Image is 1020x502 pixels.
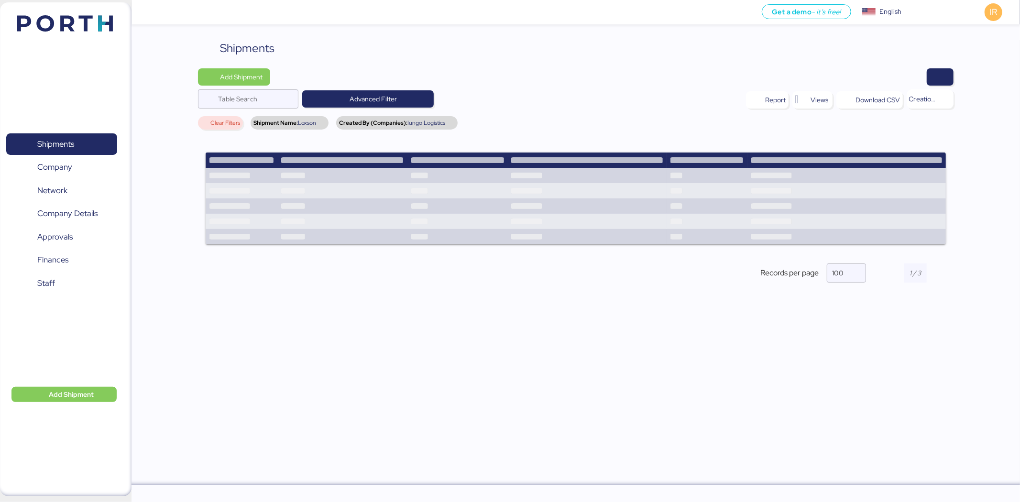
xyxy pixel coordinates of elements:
span: Add Shipment [220,71,263,83]
a: Approvals [6,226,117,248]
span: IR [990,6,997,18]
button: Views [792,91,833,109]
a: Staff [6,272,117,294]
button: Add Shipment [198,68,270,86]
a: Network [6,180,117,202]
a: Finances [6,249,117,271]
span: Records per page [761,267,819,279]
a: Company Details [6,203,117,225]
span: Iungo Logistics [407,120,445,126]
div: Download CSV [856,94,900,106]
a: Company [6,156,117,178]
span: Staff [37,276,55,290]
span: Shipments [37,137,74,151]
button: Advanced Filter [302,90,433,108]
span: Views [811,94,828,106]
button: Download CSV [836,91,903,109]
span: Network [37,184,67,197]
a: Shipments [6,133,117,155]
span: Loxson [298,120,316,126]
span: Advanced Filter [350,93,397,105]
button: Menu [137,4,154,21]
span: 100 [833,269,843,277]
input: 1 / 3 [904,263,927,283]
span: Finances [37,253,68,267]
button: Report [746,91,789,109]
div: English [879,7,901,17]
span: Company [37,160,72,174]
span: Clear Filters [210,120,240,126]
div: Shipments [220,40,274,57]
span: Approvals [37,230,73,244]
span: Add Shipment [49,389,94,400]
span: Shipment Name: [253,120,298,126]
span: Created By (Companies): [339,120,407,126]
div: Report [766,94,786,106]
span: Company Details [37,207,98,220]
button: Add Shipment [11,387,117,402]
input: Table Search [218,89,293,109]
